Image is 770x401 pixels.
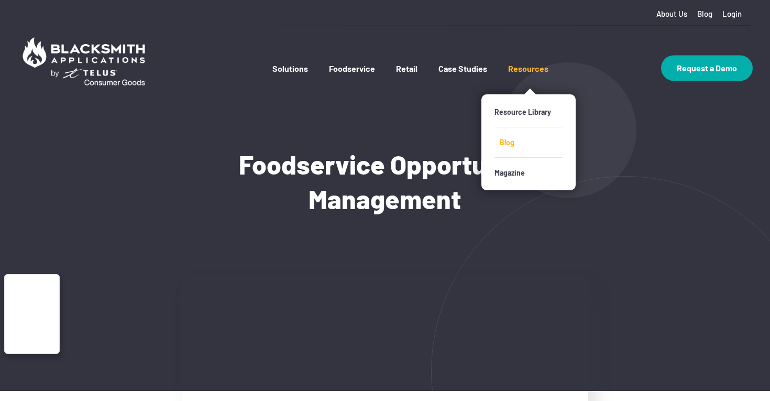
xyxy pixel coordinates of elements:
[500,127,568,157] a: Blog
[164,147,606,216] h1: Foodservice Opportunity Management
[329,63,375,94] a: Foodservice
[494,158,563,188] a: Magazine
[508,63,548,94] a: Resources
[17,32,150,91] img: Blacksmith Applications by TELUS Consumer Goods
[438,63,487,94] a: Case Studies
[272,63,308,94] a: Solutions
[661,55,753,81] a: Request a Demo
[494,97,563,127] a: Resource Library
[722,9,742,18] a: Login
[697,9,712,18] a: Blog
[396,63,417,94] a: Retail
[656,9,687,18] a: About Us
